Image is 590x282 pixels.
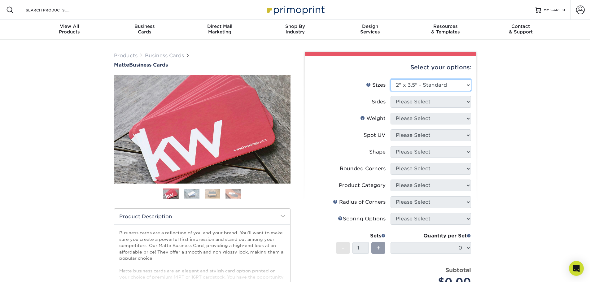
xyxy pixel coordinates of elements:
div: Quantity per Set [391,232,471,240]
a: Products [114,53,138,59]
div: Rounded Corners [340,165,386,172]
div: & Support [483,24,558,35]
div: Shape [369,148,386,156]
span: Shop By [257,24,333,29]
div: Select your options: [310,56,471,79]
span: + [376,243,380,253]
a: Shop ByIndustry [257,20,333,40]
strong: Subtotal [445,267,471,273]
span: MY CART [544,7,561,13]
div: Services [333,24,408,35]
div: Industry [257,24,333,35]
a: BusinessCards [107,20,182,40]
img: Primoprint [264,3,326,16]
img: Business Cards 02 [184,189,199,198]
span: View All [32,24,107,29]
span: - [342,243,344,253]
img: Business Cards 03 [205,189,220,198]
div: Product Category [339,182,386,189]
div: Marketing [182,24,257,35]
span: Contact [483,24,558,29]
div: & Templates [408,24,483,35]
div: Products [32,24,107,35]
div: Cards [107,24,182,35]
a: View AllProducts [32,20,107,40]
a: Contact& Support [483,20,558,40]
span: 0 [562,8,565,12]
span: Design [333,24,408,29]
a: DesignServices [333,20,408,40]
div: Weight [360,115,386,122]
input: SEARCH PRODUCTS..... [25,6,85,14]
div: Radius of Corners [333,198,386,206]
span: Resources [408,24,483,29]
div: Scoring Options [338,215,386,223]
div: Sets [336,232,386,240]
div: Spot UV [364,132,386,139]
div: Sides [372,98,386,106]
div: Sizes [366,81,386,89]
img: Matte 01 [114,41,291,218]
img: Business Cards 01 [163,186,179,202]
a: MatteBusiness Cards [114,62,291,68]
img: Business Cards 04 [225,189,241,198]
h1: Business Cards [114,62,291,68]
a: Resources& Templates [408,20,483,40]
span: Direct Mail [182,24,257,29]
h2: Product Description [114,209,290,224]
a: Direct MailMarketing [182,20,257,40]
span: Matte [114,62,129,68]
span: Business [107,24,182,29]
div: Open Intercom Messenger [569,261,584,276]
iframe: Google Customer Reviews [2,263,53,280]
a: Business Cards [145,53,184,59]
